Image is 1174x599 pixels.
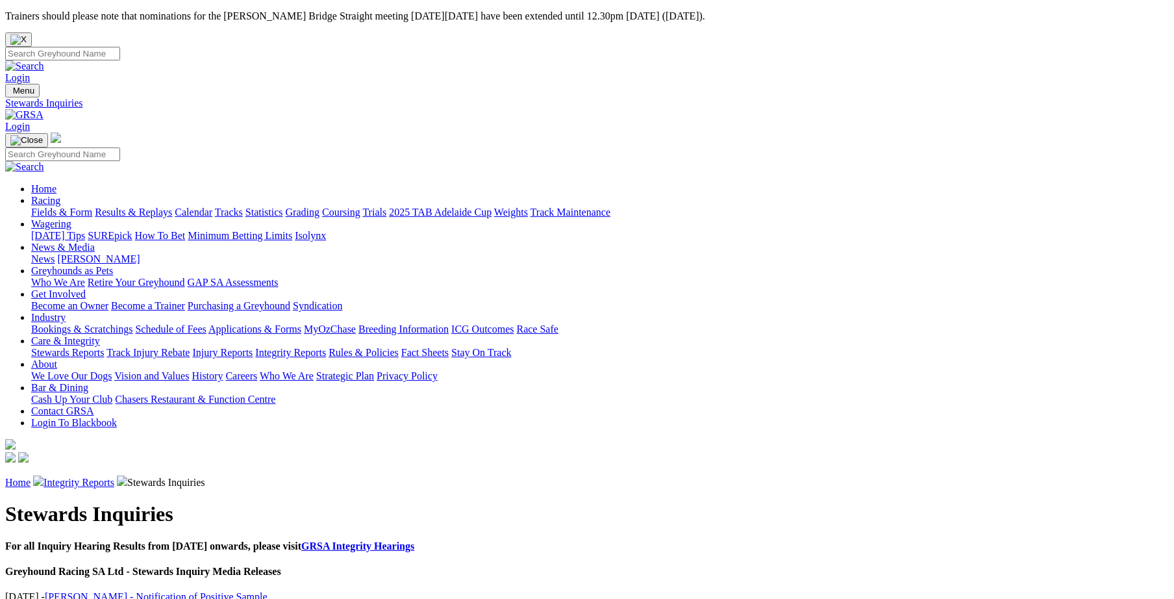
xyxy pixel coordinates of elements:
[31,394,112,405] a: Cash Up Your Club
[31,370,1169,382] div: About
[135,324,206,335] a: Schedule of Fees
[106,347,190,358] a: Track Injury Rebate
[301,541,414,552] a: GRSA Integrity Hearings
[255,347,326,358] a: Integrity Reports
[44,477,114,488] a: Integrity Reports
[31,230,1169,242] div: Wagering
[31,277,1169,288] div: Greyhounds as Pets
[31,312,66,323] a: Industry
[88,277,185,288] a: Retire Your Greyhound
[5,476,1169,489] p: Stewards Inquiries
[260,370,314,381] a: Who We Are
[5,133,48,147] button: Toggle navigation
[5,502,1169,526] h1: Stewards Inquiries
[5,109,44,121] img: GRSA
[114,370,189,381] a: Vision and Values
[5,97,1169,109] a: Stewards Inquiries
[31,405,94,416] a: Contact GRSA
[286,207,319,218] a: Grading
[31,195,60,206] a: Racing
[31,300,108,311] a: Become an Owner
[5,566,1169,578] h4: Greyhound Racing SA Ltd - Stewards Inquiry Media Releases
[31,218,71,229] a: Wagering
[31,417,117,428] a: Login To Blackbook
[31,253,1169,265] div: News & Media
[57,253,140,264] a: [PERSON_NAME]
[5,47,120,60] input: Search
[451,347,511,358] a: Stay On Track
[358,324,449,335] a: Breeding Information
[516,324,558,335] a: Race Safe
[245,207,283,218] a: Statistics
[5,121,30,132] a: Login
[5,439,16,450] img: logo-grsa-white.png
[5,541,414,552] b: For all Inquiry Hearing Results from [DATE] onwards, please visit
[531,207,610,218] a: Track Maintenance
[188,230,292,241] a: Minimum Betting Limits
[31,277,85,288] a: Who We Are
[494,207,528,218] a: Weights
[135,230,186,241] a: How To Bet
[115,394,275,405] a: Chasers Restaurant & Function Centre
[5,452,16,463] img: facebook.svg
[451,324,514,335] a: ICG Outcomes
[293,300,342,311] a: Syndication
[31,370,112,381] a: We Love Our Dogs
[31,382,88,393] a: Bar & Dining
[175,207,212,218] a: Calendar
[5,147,120,161] input: Search
[389,207,492,218] a: 2025 TAB Adelaide Cup
[31,347,1169,359] div: Care & Integrity
[31,183,56,194] a: Home
[33,476,44,486] img: chevron-right.svg
[111,300,185,311] a: Become a Trainer
[31,288,86,299] a: Get Involved
[188,300,290,311] a: Purchasing a Greyhound
[192,370,223,381] a: History
[13,86,34,96] span: Menu
[304,324,356,335] a: MyOzChase
[31,230,85,241] a: [DATE] Tips
[31,253,55,264] a: News
[95,207,172,218] a: Results & Replays
[225,370,257,381] a: Careers
[31,324,1169,335] div: Industry
[5,84,40,97] button: Toggle navigation
[51,133,61,143] img: logo-grsa-white.png
[88,230,132,241] a: SUREpick
[322,207,360,218] a: Coursing
[215,207,243,218] a: Tracks
[188,277,279,288] a: GAP SA Assessments
[31,347,104,358] a: Stewards Reports
[208,324,301,335] a: Applications & Forms
[31,207,1169,218] div: Racing
[18,452,29,463] img: twitter.svg
[5,10,1169,22] p: Trainers should please note that nominations for the [PERSON_NAME] Bridge Straight meeting [DATE]...
[31,335,100,346] a: Care & Integrity
[5,60,44,72] img: Search
[31,265,113,276] a: Greyhounds as Pets
[362,207,386,218] a: Trials
[401,347,449,358] a: Fact Sheets
[117,476,127,486] img: chevron-right.svg
[31,359,57,370] a: About
[5,72,30,83] a: Login
[31,324,132,335] a: Bookings & Scratchings
[31,300,1169,312] div: Get Involved
[329,347,399,358] a: Rules & Policies
[5,161,44,173] img: Search
[31,394,1169,405] div: Bar & Dining
[31,242,95,253] a: News & Media
[5,477,31,488] a: Home
[5,32,32,47] button: Close
[377,370,438,381] a: Privacy Policy
[10,34,27,45] img: X
[192,347,253,358] a: Injury Reports
[10,135,43,146] img: Close
[31,207,92,218] a: Fields & Form
[316,370,374,381] a: Strategic Plan
[295,230,326,241] a: Isolynx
